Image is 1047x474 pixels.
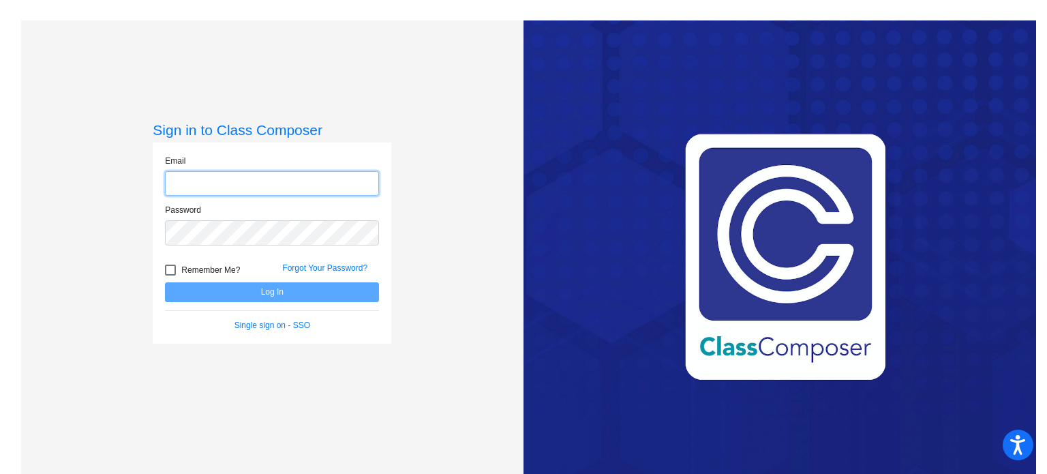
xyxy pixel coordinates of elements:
[165,155,185,167] label: Email
[234,321,310,330] a: Single sign on - SSO
[282,263,367,273] a: Forgot Your Password?
[153,121,391,138] h3: Sign in to Class Composer
[165,282,379,302] button: Log In
[181,262,240,278] span: Remember Me?
[165,204,201,216] label: Password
